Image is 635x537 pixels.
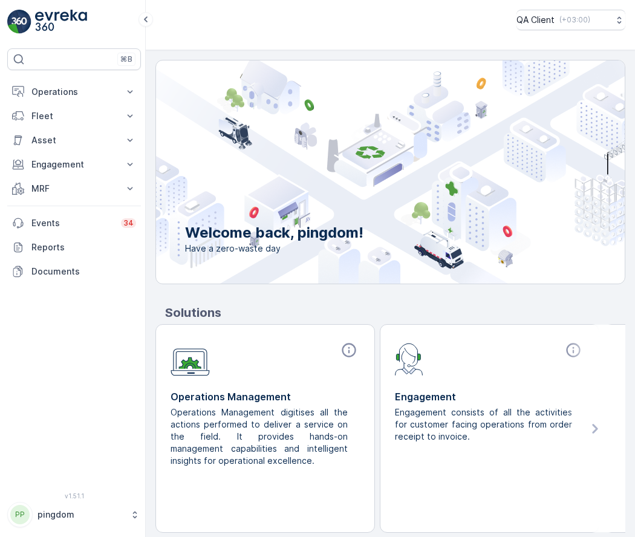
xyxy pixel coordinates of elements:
a: Reports [7,235,141,259]
img: logo [7,10,31,34]
img: module-icon [395,342,423,376]
button: Engagement [7,152,141,177]
p: pingdom [37,509,124,521]
p: Events [31,217,114,229]
p: Engagement [395,389,584,404]
p: Reports [31,241,136,253]
p: Asset [31,134,117,146]
button: MRF [7,177,141,201]
p: Welcome back, pingdom! [185,223,363,242]
span: Have a zero-waste day [185,242,363,255]
img: logo_light-DOdMpM7g.png [35,10,87,34]
p: Operations Management [171,389,360,404]
button: QA Client(+03:00) [516,10,625,30]
span: v 1.51.1 [7,492,141,500]
button: Fleet [7,104,141,128]
p: ( +03:00 ) [559,15,590,25]
p: 34 [123,218,134,228]
button: Operations [7,80,141,104]
p: Engagement consists of all the activities for customer facing operations from order receipt to in... [395,406,575,443]
p: Documents [31,265,136,278]
a: Documents [7,259,141,284]
p: Operations [31,86,117,98]
p: MRF [31,183,117,195]
p: Operations Management digitises all the actions performed to deliver a service on the field. It p... [171,406,350,467]
p: Solutions [165,304,625,322]
img: city illustration [102,60,625,284]
button: Asset [7,128,141,152]
a: Events34 [7,211,141,235]
button: PPpingdom [7,502,141,527]
p: ⌘B [120,54,132,64]
div: PP [10,505,30,524]
p: Engagement [31,158,117,171]
img: module-icon [171,342,210,376]
p: QA Client [516,14,555,26]
p: Fleet [31,110,117,122]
